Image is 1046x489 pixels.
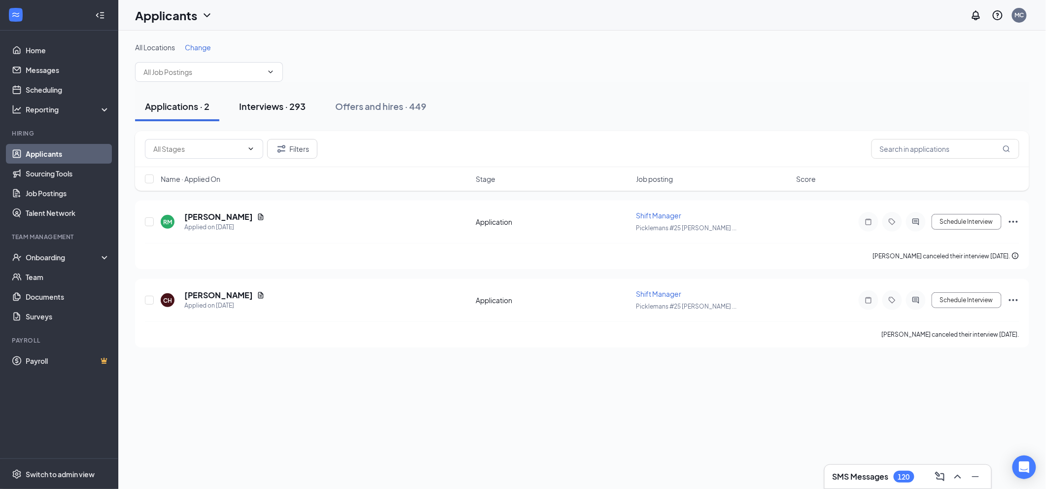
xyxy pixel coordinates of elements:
a: Team [26,267,110,287]
svg: ComposeMessage [934,471,946,483]
div: Hiring [12,129,108,138]
a: Documents [26,287,110,307]
span: Shift Manager [636,211,682,220]
div: Reporting [26,105,110,114]
h5: [PERSON_NAME] [184,290,253,301]
div: Applications · 2 [145,100,209,112]
button: ChevronUp [950,469,966,485]
svg: Filter [276,143,287,155]
div: Applied on [DATE] [184,301,265,311]
svg: ChevronDown [267,68,275,76]
span: Score [797,174,816,184]
button: Schedule Interview [932,292,1002,308]
input: Search in applications [872,139,1019,159]
span: Name · Applied On [161,174,220,184]
div: RM [163,218,172,226]
svg: Note [863,218,874,226]
h5: [PERSON_NAME] [184,211,253,222]
svg: Tag [886,296,898,304]
span: Picklemans #25 [PERSON_NAME] ... [636,224,737,232]
div: MC [1015,11,1024,19]
svg: Ellipses [1008,216,1019,228]
div: Offers and hires · 449 [335,100,426,112]
svg: Tag [886,218,898,226]
div: Open Intercom Messenger [1012,455,1036,479]
h1: Applicants [135,7,197,24]
svg: Analysis [12,105,22,114]
svg: QuestionInfo [992,9,1004,21]
div: Payroll [12,336,108,345]
svg: Document [257,213,265,221]
div: Onboarding [26,252,102,262]
a: Surveys [26,307,110,326]
span: Job posting [636,174,673,184]
svg: MagnifyingGlass [1003,145,1011,153]
svg: UserCheck [12,252,22,262]
svg: Notifications [970,9,982,21]
div: Interviews · 293 [239,100,306,112]
a: PayrollCrown [26,351,110,371]
svg: ChevronDown [201,9,213,21]
input: All Stages [153,143,243,154]
svg: ChevronDown [247,145,255,153]
span: Stage [476,174,495,184]
a: Home [26,40,110,60]
svg: ActiveChat [910,218,922,226]
div: [PERSON_NAME] canceled their interview [DATE]. [882,330,1019,340]
span: All Locations [135,43,175,52]
svg: Ellipses [1008,294,1019,306]
a: Job Postings [26,183,110,203]
svg: ChevronUp [952,471,964,483]
svg: Settings [12,469,22,479]
svg: Note [863,296,874,304]
span: Change [185,43,211,52]
div: CH [163,296,172,305]
a: Sourcing Tools [26,164,110,183]
svg: WorkstreamLogo [11,10,21,20]
a: Messages [26,60,110,80]
div: 120 [898,473,910,481]
div: [PERSON_NAME] canceled their interview [DATE]. [873,251,1019,261]
div: Application [476,217,630,227]
input: All Job Postings [143,67,263,77]
h3: SMS Messages [833,471,889,482]
svg: Document [257,291,265,299]
button: Minimize [968,469,983,485]
a: Talent Network [26,203,110,223]
button: ComposeMessage [932,469,948,485]
svg: Collapse [95,10,105,20]
svg: ActiveChat [910,296,922,304]
span: Shift Manager [636,289,682,298]
div: Switch to admin view [26,469,95,479]
div: Applied on [DATE] [184,222,265,232]
button: Filter Filters [267,139,317,159]
svg: Minimize [970,471,981,483]
a: Applicants [26,144,110,164]
button: Schedule Interview [932,214,1002,230]
div: Application [476,295,630,305]
a: Scheduling [26,80,110,100]
span: Picklemans #25 [PERSON_NAME] ... [636,303,737,310]
div: Team Management [12,233,108,241]
svg: Info [1011,252,1019,260]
